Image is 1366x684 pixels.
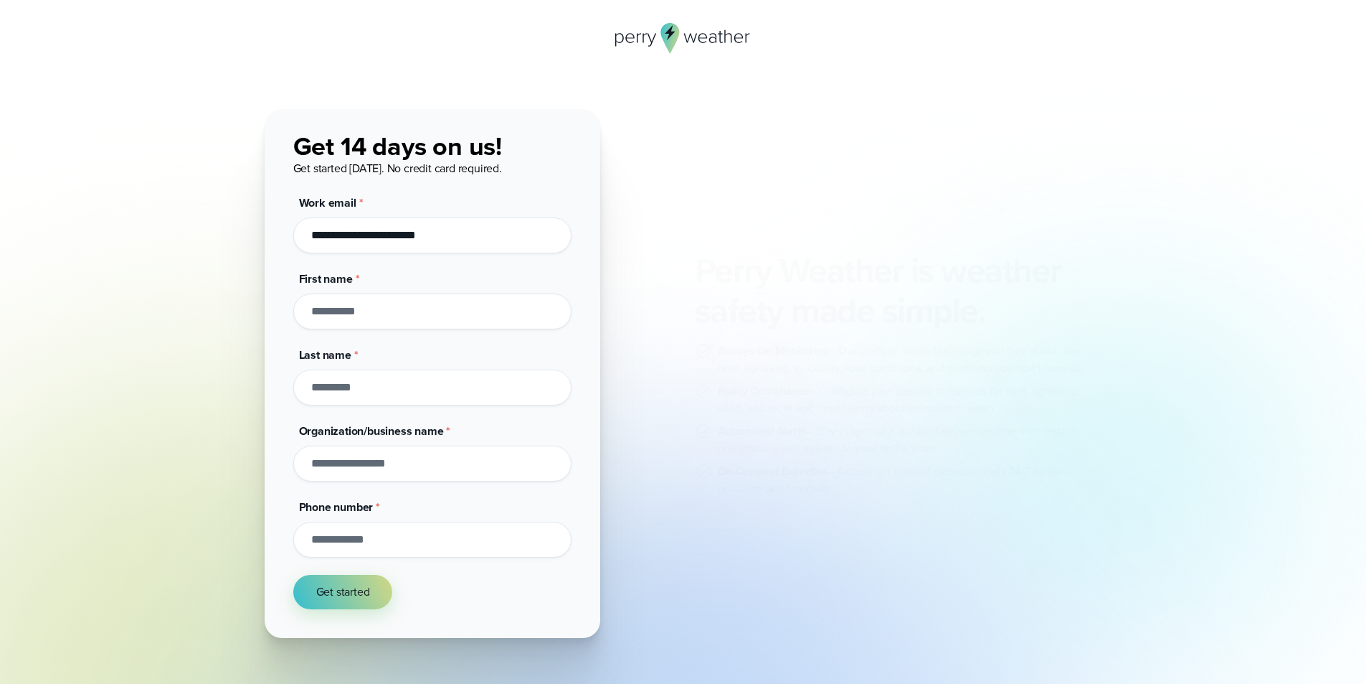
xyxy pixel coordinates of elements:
button: Get started [293,575,393,609]
span: Work email [299,195,356,211]
span: Get started [DATE]. No credit card required. [293,160,502,177]
span: Organization/business name [299,423,444,439]
span: Last name [299,347,351,363]
span: Get 14 days on us! [293,127,502,165]
span: First name [299,271,353,287]
span: Get started [316,584,370,601]
span: Phone number [299,499,374,515]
